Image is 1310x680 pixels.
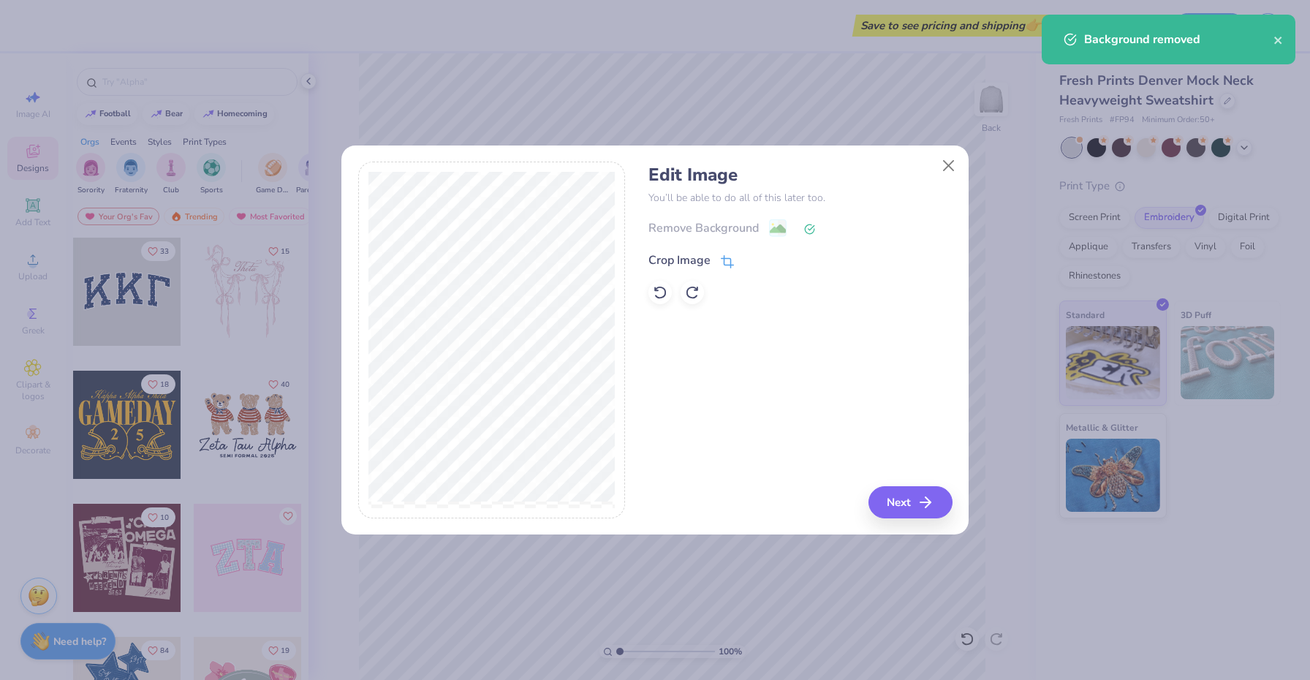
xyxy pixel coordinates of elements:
button: Next [868,486,953,518]
h4: Edit Image [648,165,952,186]
button: Close [935,151,963,179]
button: close [1273,31,1284,48]
div: Crop Image [648,252,711,269]
div: Background removed [1084,31,1273,48]
p: You’ll be able to do all of this later too. [648,190,952,205]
